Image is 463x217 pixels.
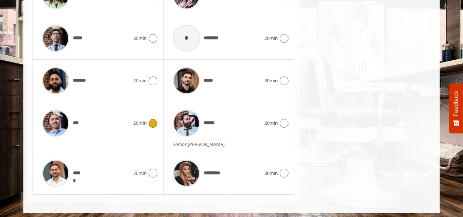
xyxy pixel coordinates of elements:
button: Feedback - Show survey [449,83,463,133]
span: 20min [133,169,147,177]
span: 30min [264,77,278,85]
span: 20min [264,34,278,42]
span: 30min [264,169,278,177]
span: Senior [PERSON_NAME] [173,141,228,147]
span: 20min [264,119,278,127]
span: 20min [133,77,147,85]
span: 20min [133,119,147,127]
span: Feedback [453,91,459,116]
span: 30min [133,34,147,42]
